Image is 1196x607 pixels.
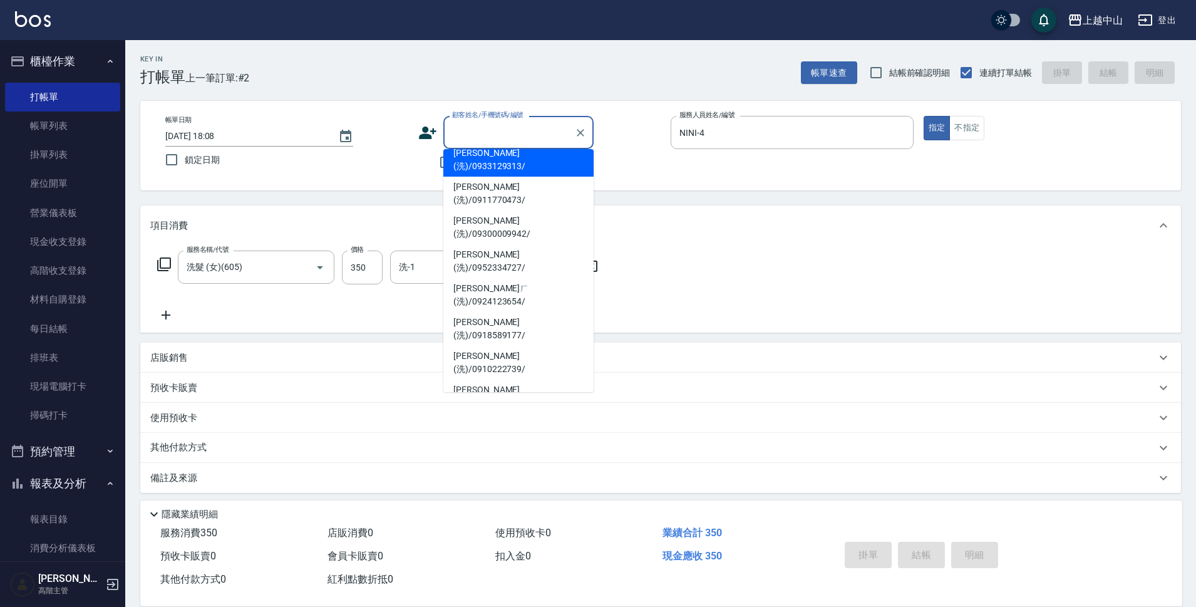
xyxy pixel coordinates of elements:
li: [PERSON_NAME](洗)/0986762360/ [443,380,594,413]
input: YYYY/MM/DD hh:mm [165,126,326,147]
button: 登出 [1133,9,1181,32]
h5: [PERSON_NAME] [38,573,102,585]
button: 不指定 [949,116,984,140]
a: 排班表 [5,343,120,372]
span: 服務消費 350 [160,527,217,539]
a: 現金收支登錄 [5,227,120,256]
a: 材料自購登錄 [5,285,120,314]
p: 高階主管 [38,585,102,596]
button: 預約管理 [5,435,120,468]
li: [PERSON_NAME](洗)/0910222739/ [443,346,594,380]
div: 上越中山 [1083,13,1123,28]
div: 店販銷售 [140,343,1181,373]
span: 會員卡販賣 0 [327,550,383,562]
label: 帳單日期 [165,115,192,125]
label: 服務名稱/代號 [187,245,229,254]
button: Open [310,257,330,278]
p: 使用預收卡 [150,412,197,425]
span: 預收卡販賣 0 [160,550,216,562]
span: 連續打單結帳 [979,66,1032,80]
div: 項目消費 [140,205,1181,246]
label: 顧客姓名/手機號碼/編號 [452,110,523,120]
button: 指定 [924,116,951,140]
a: 現場電腦打卡 [5,372,120,401]
button: 帳單速查 [801,61,857,85]
p: 預收卡販賣 [150,381,197,395]
p: 備註及來源 [150,472,197,485]
span: 店販消費 0 [327,527,373,539]
a: 高階收支登錄 [5,256,120,285]
div: 其他付款方式 [140,433,1181,463]
li: [PERSON_NAME]ㄏ(洗)/0924123654/ [443,278,594,312]
li: [PERSON_NAME](洗)/0911770473/ [443,177,594,210]
a: 座位開單 [5,169,120,198]
a: 掛單列表 [5,140,120,169]
span: 現金應收 350 [662,550,722,562]
span: 扣入金 0 [495,550,531,562]
img: Logo [15,11,51,27]
li: [PERSON_NAME](洗)/0918589177/ [443,312,594,346]
span: 其他付款方式 0 [160,573,226,585]
p: 隱藏業績明細 [162,508,218,521]
button: 上越中山 [1063,8,1128,33]
div: 使用預收卡 [140,403,1181,433]
div: 備註及來源 [140,463,1181,493]
span: 結帳前確認明細 [889,66,951,80]
label: 服務人員姓名/編號 [679,110,735,120]
a: 報表目錄 [5,505,120,534]
span: 業績合計 350 [662,527,722,539]
div: 預收卡販賣 [140,373,1181,403]
h2: Key In [140,55,185,63]
a: 營業儀表板 [5,199,120,227]
p: 其他付款方式 [150,441,213,455]
li: [PERSON_NAME](洗)/09300009942/ [443,210,594,244]
button: 報表及分析 [5,467,120,500]
span: 使用預收卡 0 [495,527,551,539]
a: 掃碼打卡 [5,401,120,430]
button: Clear [572,124,589,142]
li: [PERSON_NAME](洗)/0952334727/ [443,244,594,278]
a: 帳單列表 [5,112,120,140]
a: 打帳單 [5,83,120,112]
a: 每日結帳 [5,314,120,343]
span: 鎖定日期 [185,153,220,167]
li: [PERSON_NAME](洗)/0933129313/ [443,143,594,177]
button: Choose date, selected date is 2025-08-16 [331,122,361,152]
button: save [1031,8,1056,33]
span: 紅利點數折抵 0 [327,573,393,585]
p: 店販銷售 [150,351,188,365]
label: 價格 [351,245,364,254]
p: 項目消費 [150,219,188,232]
span: 上一筆訂單:#2 [185,70,250,86]
a: 消費分析儀表板 [5,534,120,563]
h3: 打帳單 [140,68,185,86]
img: Person [10,572,35,597]
button: 櫃檯作業 [5,45,120,78]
